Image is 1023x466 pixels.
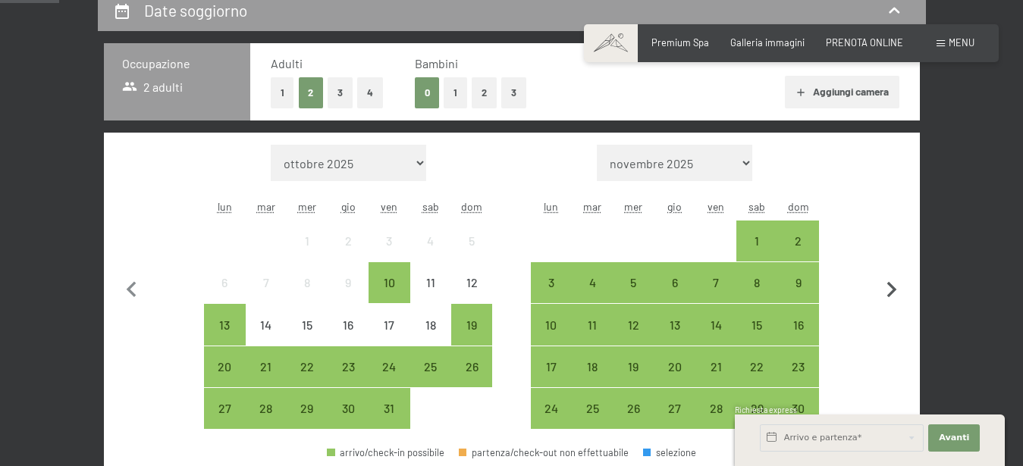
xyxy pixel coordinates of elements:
div: arrivo/check-in possibile [369,262,410,303]
div: arrivo/check-in non effettuabile [369,220,410,261]
div: arrivo/check-in non effettuabile [246,262,287,303]
div: Thu Nov 06 2025 [654,262,695,303]
div: arrivo/check-in non effettuabile [287,220,328,261]
abbr: domenica [461,200,482,213]
div: arrivo/check-in possibile [451,346,492,387]
div: 31 [370,402,408,440]
div: 23 [329,361,367,399]
div: arrivo/check-in non effettuabile [410,220,451,261]
div: Fri Nov 14 2025 [695,304,736,345]
abbr: venerdì [708,200,724,213]
div: Thu Nov 27 2025 [654,388,695,429]
div: 12 [614,319,652,357]
div: Fri Oct 24 2025 [369,346,410,387]
div: Sun Nov 30 2025 [777,388,818,429]
div: 26 [453,361,491,399]
div: Tue Oct 28 2025 [246,388,287,429]
div: arrivo/check-in possibile [328,346,369,387]
div: 27 [656,402,694,440]
div: arrivo/check-in possibile [327,448,444,458]
div: arrivo/check-in possibile [736,346,777,387]
div: arrivo/check-in possibile [613,262,654,303]
div: Mon Nov 10 2025 [531,304,572,345]
button: Mese successivo [876,145,908,430]
div: arrivo/check-in possibile [777,304,818,345]
div: 4 [573,277,611,314]
button: Mese precedente [116,145,148,430]
span: Premium Spa [651,36,709,48]
div: Mon Oct 13 2025 [204,304,245,345]
div: 2 [329,235,367,273]
div: 9 [779,277,817,314]
div: 17 [532,361,570,399]
span: 2 adulti [122,79,184,95]
div: 16 [779,319,817,357]
div: Sat Nov 29 2025 [736,388,777,429]
div: 5 [453,235,491,273]
div: 30 [329,402,367,440]
div: 3 [532,277,570,314]
div: arrivo/check-in possibile [531,262,572,303]
div: 4 [412,235,450,273]
div: selezione [643,448,696,458]
div: 22 [288,361,326,399]
abbr: giovedì [341,200,356,213]
div: Tue Oct 07 2025 [246,262,287,303]
div: Wed Oct 01 2025 [287,220,328,261]
div: 20 [656,361,694,399]
div: arrivo/check-in non effettuabile [287,262,328,303]
div: 15 [738,319,776,357]
div: Sat Oct 04 2025 [410,220,451,261]
button: 3 [328,77,353,108]
div: 11 [412,277,450,314]
div: Thu Nov 20 2025 [654,346,695,387]
div: 15 [288,319,326,357]
div: arrivo/check-in non effettuabile [328,304,369,345]
div: arrivo/check-in possibile [777,262,818,303]
button: 1 [444,77,467,108]
div: arrivo/check-in possibile [654,346,695,387]
div: arrivo/check-in possibile [695,346,736,387]
div: 7 [697,277,735,314]
div: Mon Oct 20 2025 [204,346,245,387]
div: arrivo/check-in non effettuabile [328,220,369,261]
div: Sat Nov 15 2025 [736,304,777,345]
div: Thu Oct 23 2025 [328,346,369,387]
div: 24 [370,361,408,399]
div: partenza/check-out non effettuabile [459,448,629,458]
div: Sat Oct 18 2025 [410,304,451,345]
div: 26 [614,402,652,440]
div: arrivo/check-in possibile [410,346,451,387]
div: Mon Oct 06 2025 [204,262,245,303]
div: Thu Nov 13 2025 [654,304,695,345]
div: arrivo/check-in possibile [613,304,654,345]
div: 10 [532,319,570,357]
div: Fri Oct 31 2025 [369,388,410,429]
a: PRENOTA ONLINE [826,36,903,48]
div: arrivo/check-in possibile [736,388,777,429]
div: Tue Nov 11 2025 [572,304,613,345]
div: Wed Nov 05 2025 [613,262,654,303]
span: Galleria immagini [730,36,805,48]
div: Sat Oct 25 2025 [410,346,451,387]
div: arrivo/check-in possibile [287,388,328,429]
div: arrivo/check-in possibile [451,304,492,345]
div: 8 [288,277,326,314]
div: Sat Nov 22 2025 [736,346,777,387]
div: 10 [370,277,408,314]
div: Thu Oct 16 2025 [328,304,369,345]
div: 29 [738,402,776,440]
div: 29 [288,402,326,440]
div: 1 [738,235,776,273]
div: Sat Nov 01 2025 [736,220,777,261]
div: Mon Nov 03 2025 [531,262,572,303]
div: Tue Nov 04 2025 [572,262,613,303]
abbr: mercoledì [624,200,642,213]
div: 11 [573,319,611,357]
div: arrivo/check-in possibile [695,262,736,303]
div: arrivo/check-in non effettuabile [328,262,369,303]
div: 21 [247,361,285,399]
abbr: lunedì [544,200,558,213]
div: Tue Oct 21 2025 [246,346,287,387]
div: 25 [412,361,450,399]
